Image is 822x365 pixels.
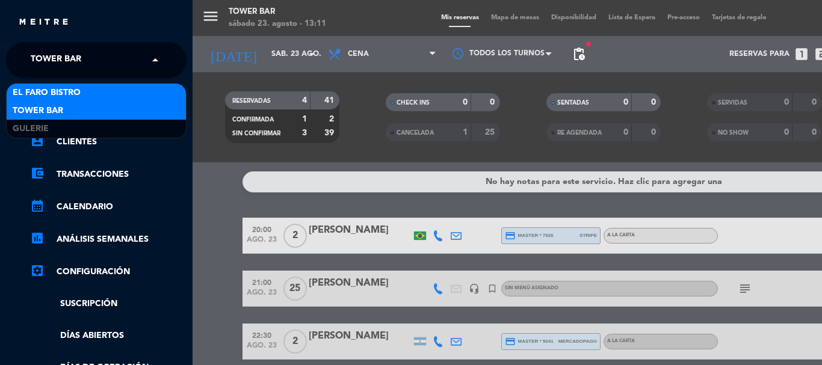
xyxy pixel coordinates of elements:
a: account_boxClientes [30,135,187,149]
i: settings_applications [30,263,45,278]
a: Configuración [30,265,187,279]
i: account_box [30,133,45,148]
span: pending_actions [572,47,586,61]
span: Gulerie [13,122,49,136]
i: calendar_month [30,198,45,213]
i: account_balance_wallet [30,166,45,180]
a: Suscripción [30,297,187,311]
a: Días abiertos [30,329,187,343]
a: account_balance_walletTransacciones [30,167,187,182]
i: assessment [30,231,45,245]
img: MEITRE [18,18,69,27]
a: assessmentANÁLISIS SEMANALES [30,232,187,247]
span: Tower Bar [13,104,63,118]
span: fiber_manual_record [585,40,592,48]
span: El Faro Bistro [13,86,81,100]
span: Tower Bar [31,48,81,73]
a: calendar_monthCalendario [30,200,187,214]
